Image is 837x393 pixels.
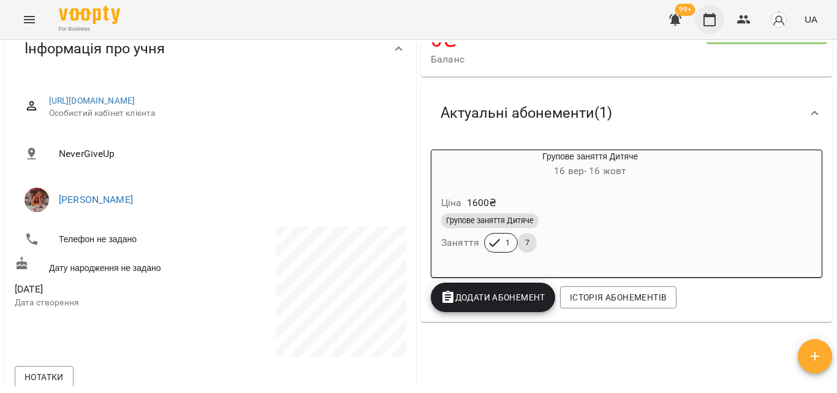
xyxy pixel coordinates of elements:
span: Особистий кабінет клієнта [49,107,396,120]
button: Історія абонементів [560,286,676,308]
span: For Business [59,25,120,33]
button: UA [800,8,822,31]
li: Телефон не задано [15,227,208,251]
span: 99+ [675,4,695,16]
span: UA [805,13,817,26]
span: Актуальні абонементи ( 1 ) [441,104,612,123]
div: Групове заняття Дитяче [431,150,749,180]
a: [URL][DOMAIN_NAME] [49,96,135,105]
p: 1600 ₴ [467,196,497,210]
button: Menu [15,5,44,34]
img: Voopty Logo [59,6,120,24]
span: 7 [518,237,537,248]
span: Нотатки [25,370,64,384]
span: [DATE] [15,282,208,297]
span: Баланс [431,52,706,67]
img: avatar_s.png [770,11,787,28]
div: Актуальні абонементи(1) [421,82,832,145]
span: Інформація про учня [25,39,165,58]
span: Групове заняття Дитяче [441,215,539,226]
span: Історія абонементів [570,290,667,305]
button: Нотатки [15,366,74,388]
span: 1 [498,237,517,248]
div: Дату народження не задано [12,254,211,277]
img: Анна Клочаник [25,188,49,212]
p: Дата створення [15,297,208,309]
span: NeverGiveUp [59,147,396,161]
span: Додати Абонемент [441,290,545,305]
a: [PERSON_NAME] [59,194,133,205]
button: Групове заняття Дитяче16 вер- 16 жовтЦіна1600₴Групове заняття ДитячеЗаняття17 [431,150,749,267]
button: Додати Абонемент [431,283,555,312]
span: 16 вер - 16 жовт [554,165,626,177]
div: Інформація про учня [5,17,416,80]
h6: Заняття [441,234,479,251]
h6: Ціна [441,194,462,212]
